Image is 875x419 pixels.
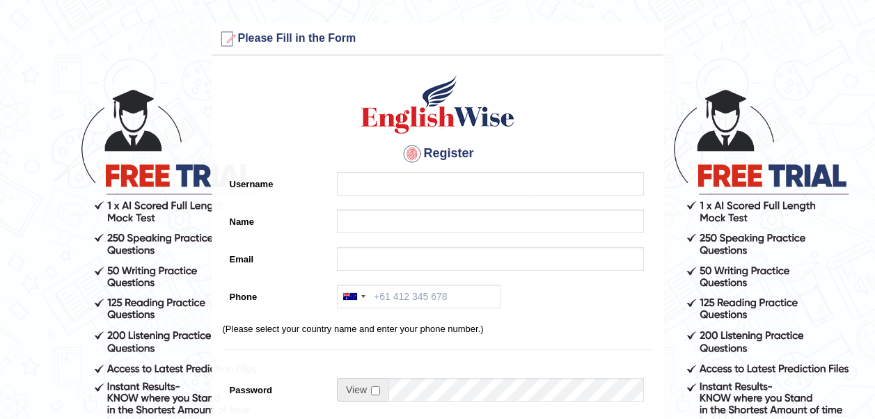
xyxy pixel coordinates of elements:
[337,285,500,308] input: +61 412 345 678
[358,73,517,136] img: Logo of English Wise create a new account for intelligent practice with AI
[223,378,331,397] label: Password
[223,172,331,191] label: Username
[371,386,380,395] input: Show/Hide Password
[223,209,331,228] label: Name
[216,28,660,50] h3: Please Fill in the Form
[223,247,331,266] label: Email
[223,285,331,303] label: Phone
[223,322,653,335] p: (Please select your country name and enter your phone number.)
[223,143,653,165] h4: Register
[338,285,370,308] div: Australia: +61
